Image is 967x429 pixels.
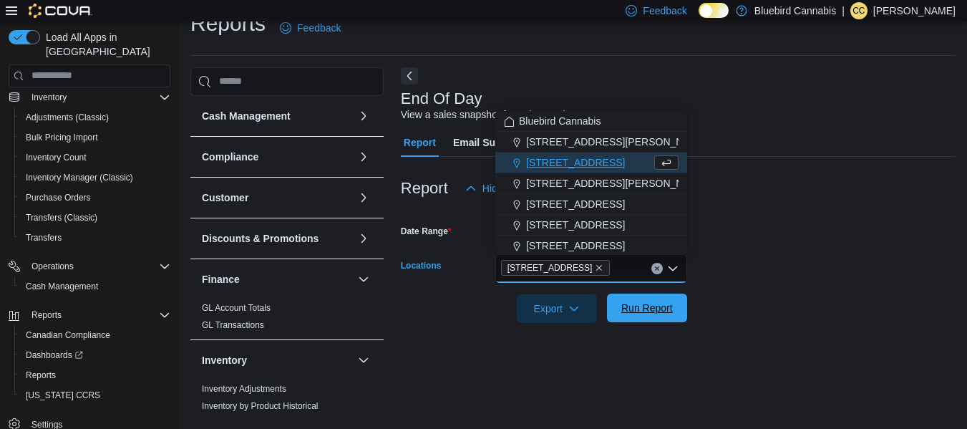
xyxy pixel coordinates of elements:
p: [PERSON_NAME] [873,2,956,19]
button: Hide Parameters [460,174,563,203]
span: Purchase Orders [26,192,91,203]
div: Choose from the following options [495,111,687,360]
span: 203 1/2 Queen Street [501,260,611,276]
a: Inventory Count [20,149,92,166]
a: Canadian Compliance [20,327,116,344]
a: GL Transactions [202,320,264,330]
span: Feedback [643,4,686,18]
h1: Reports [190,9,266,38]
button: Inventory Manager (Classic) [14,168,176,188]
span: Inventory Count [26,152,87,163]
span: [STREET_ADDRESS][PERSON_NAME] [526,135,708,149]
span: Dashboards [20,347,170,364]
button: Reports [14,365,176,385]
span: [STREET_ADDRESS] [507,261,593,275]
span: Dashboards [26,350,83,361]
span: Inventory [31,92,67,103]
button: Compliance [202,150,352,164]
a: GL Account Totals [202,303,271,313]
h3: Customer [202,191,248,205]
span: [STREET_ADDRESS] [526,218,625,232]
button: Finance [202,272,352,286]
span: Operations [31,261,74,272]
span: Inventory Adjustments [202,383,286,395]
a: Inventory Adjustments [202,384,286,394]
button: Reports [3,305,176,325]
span: Bulk Pricing Import [20,129,170,146]
p: Bluebird Cannabis [754,2,836,19]
button: [STREET_ADDRESS] [495,236,687,256]
button: Operations [3,256,176,276]
button: [US_STATE] CCRS [14,385,176,405]
span: GL Account Totals [202,302,271,314]
button: Reports [26,307,67,324]
button: Customer [355,189,372,206]
span: [STREET_ADDRESS] [526,155,625,170]
h3: Report [401,180,448,197]
button: Inventory Count [14,148,176,168]
a: Cash Management [20,278,104,295]
a: Reports [20,367,62,384]
span: Adjustments (Classic) [20,109,170,126]
a: Bulk Pricing Import [20,129,104,146]
div: View a sales snapshot for a date or date range. [401,107,611,122]
button: Bluebird Cannabis [495,111,687,132]
button: Transfers [14,228,176,248]
img: Cova [29,4,92,18]
span: Report [404,128,436,157]
button: Operations [26,258,79,275]
span: Canadian Compliance [20,327,170,344]
label: Date Range [401,226,452,237]
button: Close list of options [667,263,679,274]
a: Inventory by Product Historical [202,401,319,411]
span: Inventory by Product Historical [202,400,319,412]
span: Inventory Manager (Classic) [26,172,133,183]
button: Discounts & Promotions [355,230,372,247]
button: Canadian Compliance [14,325,176,345]
a: [US_STATE] CCRS [20,387,106,404]
p: | [842,2,845,19]
a: Dashboards [14,345,176,365]
button: Cash Management [202,109,352,123]
span: Export [525,294,588,323]
span: [US_STATE] CCRS [26,390,100,401]
button: Cash Management [14,276,176,297]
span: Operations [26,258,170,275]
span: [STREET_ADDRESS] [526,238,625,253]
span: Bluebird Cannabis [519,114,601,128]
button: Compliance [355,148,372,165]
a: Adjustments (Classic) [20,109,115,126]
button: [STREET_ADDRESS][PERSON_NAME] [495,132,687,153]
span: Reports [20,367,170,384]
button: [STREET_ADDRESS] [495,215,687,236]
span: Feedback [297,21,341,35]
input: Dark Mode [699,3,729,18]
span: Inventory [26,89,170,106]
span: Inventory Count Details [202,418,291,429]
span: [STREET_ADDRESS][PERSON_NAME] [526,176,708,191]
a: Purchase Orders [20,189,97,206]
button: Bulk Pricing Import [14,127,176,148]
span: Run Report [621,301,673,315]
label: Locations [401,260,442,271]
button: Next [401,67,418,85]
button: Cash Management [355,107,372,125]
span: Reports [26,307,170,324]
span: Bulk Pricing Import [26,132,98,143]
span: Inventory Manager (Classic) [20,169,170,186]
span: cc [852,2,865,19]
div: Finance [190,299,384,339]
div: carter campbell [850,2,868,19]
button: Inventory [202,353,352,367]
a: Dashboards [20,347,89,364]
button: Discounts & Promotions [202,231,352,246]
span: Transfers (Classic) [26,212,97,223]
button: Transfers (Classic) [14,208,176,228]
button: Inventory [26,89,72,106]
span: Adjustments (Classic) [26,112,109,123]
button: [STREET_ADDRESS] [495,194,687,215]
h3: Compliance [202,150,258,164]
button: [STREET_ADDRESS][PERSON_NAME] [495,173,687,194]
h3: Discounts & Promotions [202,231,319,246]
